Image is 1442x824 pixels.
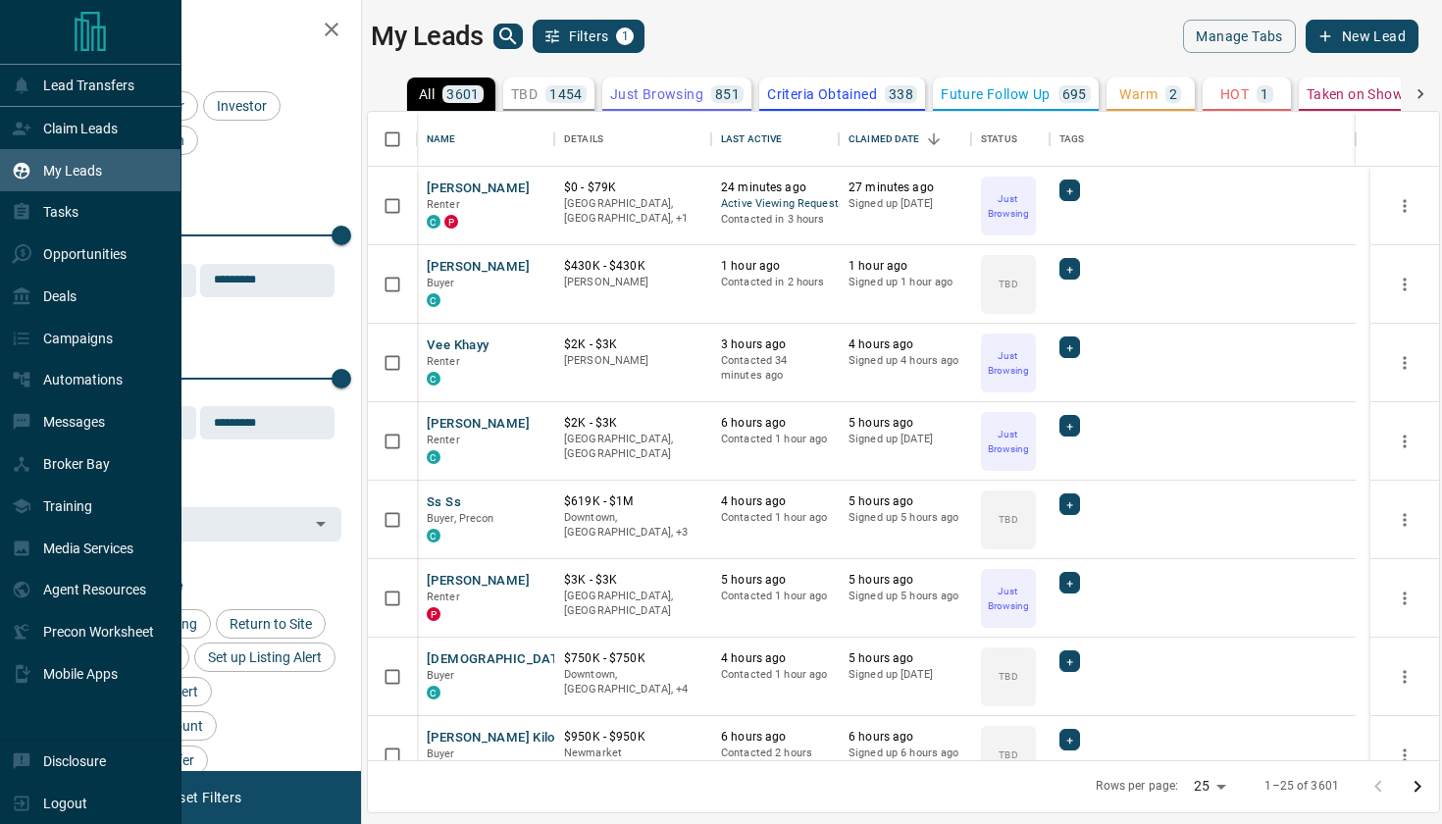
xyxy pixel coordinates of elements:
button: more [1390,191,1419,221]
div: + [1059,336,1080,358]
p: 5 hours ago [849,650,961,667]
p: All [419,87,435,101]
span: Return to Site [223,616,319,632]
p: 6 hours ago [849,729,961,746]
span: Buyer [427,747,455,760]
p: $750K - $750K [564,650,701,667]
button: Filters1 [533,20,645,53]
p: 24 minutes ago [721,180,829,196]
div: Tags [1059,112,1085,167]
div: Last Active [711,112,839,167]
div: 25 [1186,772,1233,800]
button: Ss Ss [427,493,461,512]
p: $2K - $3K [564,336,701,353]
p: 4 hours ago [849,336,961,353]
div: Claimed Date [849,112,920,167]
p: 338 [889,87,913,101]
p: TBD [999,747,1017,762]
p: 27 minutes ago [849,180,961,196]
p: [GEOGRAPHIC_DATA], [GEOGRAPHIC_DATA] [564,432,701,462]
p: $0 - $79K [564,180,701,196]
p: Signed up 4 hours ago [849,353,961,369]
p: 6 hours ago [721,729,829,746]
span: + [1066,337,1073,357]
span: Buyer [427,277,455,289]
span: Renter [427,434,460,446]
button: Go to next page [1398,767,1437,806]
div: condos.ca [427,293,440,307]
p: HOT [1220,87,1249,101]
div: condos.ca [427,529,440,542]
p: North York, Midtown | Central, Toronto [564,510,701,541]
p: Rows per page: [1096,778,1178,795]
h1: My Leads [371,21,484,52]
p: Signed up 5 hours ago [849,510,961,526]
p: Signed up [DATE] [849,432,961,447]
button: [PERSON_NAME] Kilongan [427,729,585,747]
p: 5 hours ago [849,493,961,510]
span: + [1066,180,1073,200]
p: 5 hours ago [849,415,961,432]
p: 6 hours ago [721,415,829,432]
p: Contacted in 3 hours [721,212,829,228]
div: property.ca [427,607,440,621]
p: 5 hours ago [721,572,829,589]
div: + [1059,650,1080,672]
p: Signed up [DATE] [849,196,961,212]
span: Renter [427,591,460,603]
span: + [1066,259,1073,279]
div: condos.ca [427,686,440,699]
div: + [1059,572,1080,593]
p: $950K - $950K [564,729,701,746]
p: Criteria Obtained [767,87,877,101]
div: Return to Site [216,609,326,639]
span: Renter [427,198,460,211]
div: Status [971,112,1050,167]
button: Vee Khayy [427,336,489,355]
p: 1454 [549,87,583,101]
span: Investor [210,98,274,114]
p: 695 [1062,87,1087,101]
span: Active Viewing Request [721,196,829,213]
div: property.ca [444,215,458,229]
span: Buyer [427,669,455,682]
p: 851 [715,87,740,101]
button: more [1390,741,1419,770]
p: Contacted 1 hour ago [721,589,829,604]
div: Status [981,112,1017,167]
p: 3 hours ago [721,336,829,353]
p: Just Browsing [983,427,1034,456]
div: Claimed Date [839,112,971,167]
button: Reset Filters [149,781,254,814]
button: Sort [920,126,948,153]
div: + [1059,415,1080,437]
span: 1 [618,29,632,43]
div: Set up Listing Alert [194,643,335,672]
div: + [1059,258,1080,280]
p: TBD [999,277,1017,291]
button: more [1390,348,1419,378]
div: Details [564,112,603,167]
button: [PERSON_NAME] [427,415,530,434]
span: + [1066,573,1073,592]
p: 1 hour ago [849,258,961,275]
p: $619K - $1M [564,493,701,510]
div: Last Active [721,112,782,167]
button: [DEMOGRAPHIC_DATA][PERSON_NAME] [427,650,674,669]
p: Contacted 1 hour ago [721,667,829,683]
button: Manage Tabs [1183,20,1295,53]
span: + [1066,730,1073,749]
span: + [1066,494,1073,514]
p: $3K - $3K [564,572,701,589]
span: + [1066,651,1073,671]
p: Signed up 6 hours ago [849,746,961,761]
button: more [1390,427,1419,456]
div: Investor [203,91,281,121]
div: condos.ca [427,372,440,386]
span: Set up Listing Alert [201,649,329,665]
div: Name [427,112,456,167]
button: Open [307,510,335,538]
div: + [1059,180,1080,201]
div: + [1059,493,1080,515]
p: Newmarket [564,746,701,761]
